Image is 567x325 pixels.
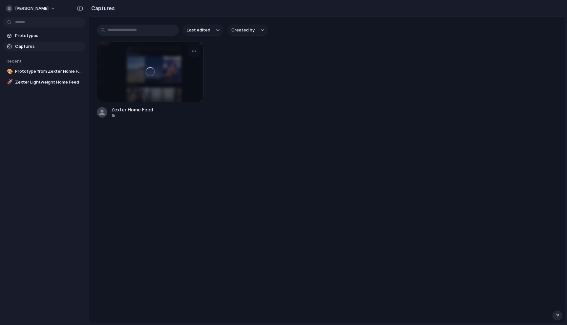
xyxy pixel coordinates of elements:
span: [PERSON_NAME] [15,5,49,12]
span: Captures [15,43,83,50]
div: Zexter Home Feed [111,106,153,113]
div: 🎨 [7,68,11,75]
a: Prototypes [3,31,85,41]
a: Captures [3,42,85,51]
span: Prototypes [15,32,83,39]
h2: Captures [89,4,115,12]
button: Created by [227,25,268,36]
span: Recent [7,58,22,64]
a: 🚀Zexter Lightweight Home Feed [3,77,85,87]
span: Zexter Lightweight Home Feed [15,79,83,86]
span: Prototype from Zexter Home Feed [15,68,83,75]
span: Last edited [187,27,210,33]
button: 🚀 [6,79,12,86]
button: 🎨 [6,68,12,75]
a: 🎨Prototype from Zexter Home Feed [3,67,85,76]
button: Last edited [183,25,223,36]
button: [PERSON_NAME] [3,3,59,14]
div: 🚀 [7,78,11,86]
div: 1h [111,113,153,119]
span: Created by [231,27,255,33]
